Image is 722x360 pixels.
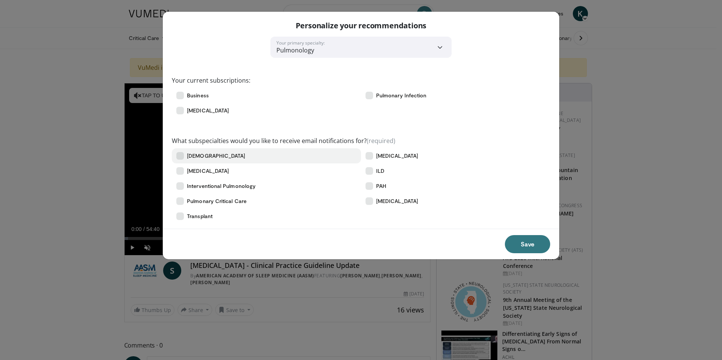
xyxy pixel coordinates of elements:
span: PAH [376,182,386,190]
span: Business [187,92,209,99]
span: Pulmonary Infection [376,92,426,99]
span: Pulmonary Critical Care [187,197,247,205]
span: [MEDICAL_DATA] [187,107,229,114]
span: Interventional Pulmonology [187,182,256,190]
span: ILD [376,167,384,175]
span: Transplant [187,212,213,220]
p: Personalize your recommendations [296,21,427,31]
span: [DEMOGRAPHIC_DATA] [187,152,245,160]
label: Your current subscriptions: [172,76,250,85]
span: [MEDICAL_DATA] [376,152,418,160]
label: What subspecialties would you like to receive email notifications for? [172,136,395,145]
span: (required) [367,137,395,145]
button: Save [505,235,550,253]
span: [MEDICAL_DATA] [187,167,229,175]
span: [MEDICAL_DATA] [376,197,418,205]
